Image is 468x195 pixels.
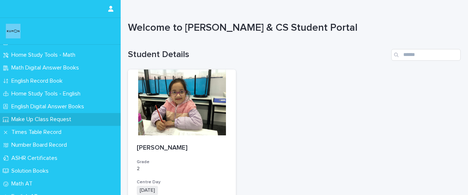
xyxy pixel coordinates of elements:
span: [DATE] [137,186,158,195]
p: Home Study Tools - English [8,90,86,97]
h3: Centre Day [137,179,227,185]
h1: Welcome to [PERSON_NAME] & CS Student Portal [128,22,455,34]
p: Number Board Record [8,142,73,149]
p: Home Study Tools - Math [8,52,81,59]
p: Times Table Record [8,129,67,136]
img: o6XkwfS7S2qhyeB9lxyF [6,24,20,38]
p: ASHR Certificates [8,155,63,162]
input: Search [391,49,461,61]
h1: Student Details [128,49,388,60]
p: English Digital Answer Books [8,103,90,110]
p: [PERSON_NAME] [137,144,227,152]
p: Math AT [8,180,38,187]
h3: Grade [137,159,227,165]
p: 2 [137,166,227,172]
p: Solution Books [8,168,54,175]
p: Make Up Class Request [8,116,77,123]
p: English Record Book [8,78,68,85]
p: Math Digital Answer Books [8,64,85,71]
